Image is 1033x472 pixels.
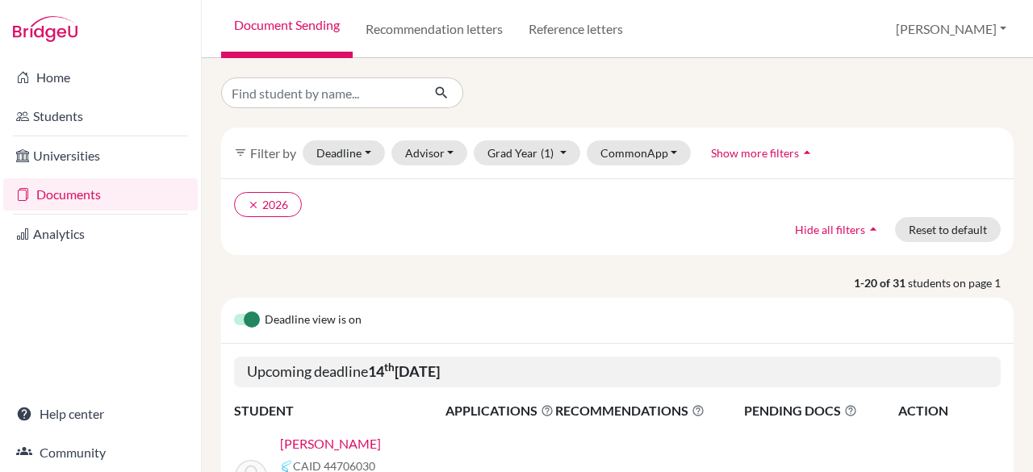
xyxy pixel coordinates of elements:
[3,398,198,430] a: Help center
[248,199,259,211] i: clear
[744,401,897,420] span: PENDING DOCS
[3,178,198,211] a: Documents
[795,223,865,236] span: Hide all filters
[384,361,395,374] sup: th
[781,217,895,242] button: Hide all filtersarrow_drop_up
[13,16,77,42] img: Bridge-U
[799,144,815,161] i: arrow_drop_up
[234,400,445,421] th: STUDENT
[555,401,705,420] span: RECOMMENDATIONS
[889,14,1014,44] button: [PERSON_NAME]
[3,436,198,469] a: Community
[3,140,198,172] a: Universities
[3,61,198,94] a: Home
[897,400,1001,421] th: ACTION
[711,146,799,160] span: Show more filters
[368,362,440,380] b: 14 [DATE]
[474,140,580,165] button: Grad Year(1)
[895,217,1001,242] button: Reset to default
[3,218,198,250] a: Analytics
[280,434,381,453] a: [PERSON_NAME]
[908,274,1014,291] span: students on page 1
[541,146,554,160] span: (1)
[265,311,362,330] span: Deadline view is on
[697,140,829,165] button: Show more filtersarrow_drop_up
[221,77,421,108] input: Find student by name...
[303,140,385,165] button: Deadline
[445,401,554,420] span: APPLICATIONS
[587,140,692,165] button: CommonApp
[865,221,881,237] i: arrow_drop_up
[854,274,908,291] strong: 1-20 of 31
[234,357,1001,387] h5: Upcoming deadline
[3,100,198,132] a: Students
[234,146,247,159] i: filter_list
[234,192,302,217] button: clear2026
[391,140,468,165] button: Advisor
[250,145,296,161] span: Filter by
